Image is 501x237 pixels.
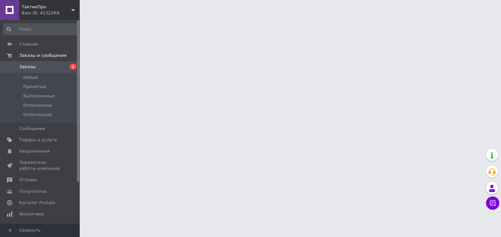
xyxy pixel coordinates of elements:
div: Ваш ID: 4132269 [22,10,80,16]
span: Главная [19,41,38,47]
span: Оплаченные [23,112,52,118]
button: Чат с покупателем [486,196,499,210]
span: Сообщения [19,126,45,132]
span: Выполненные [23,93,55,99]
span: Заказы [19,64,36,70]
span: Принятые [23,84,46,90]
span: Аналитика [19,211,44,217]
span: Товары и услуги [19,137,57,143]
span: Отзывы [19,177,37,183]
span: 1 [70,64,76,69]
span: Заказы и сообщения [19,53,66,59]
span: Отмененные [23,102,52,108]
span: Кошелек компании [19,222,61,234]
span: Новые [23,74,38,80]
span: Показатели работы компании [19,160,61,172]
span: Уведомления [19,148,50,154]
span: Покупатели [19,188,47,194]
span: ТактикПро [22,4,71,10]
input: Поиск [3,23,78,35]
span: Каталог ProSale [19,200,55,206]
